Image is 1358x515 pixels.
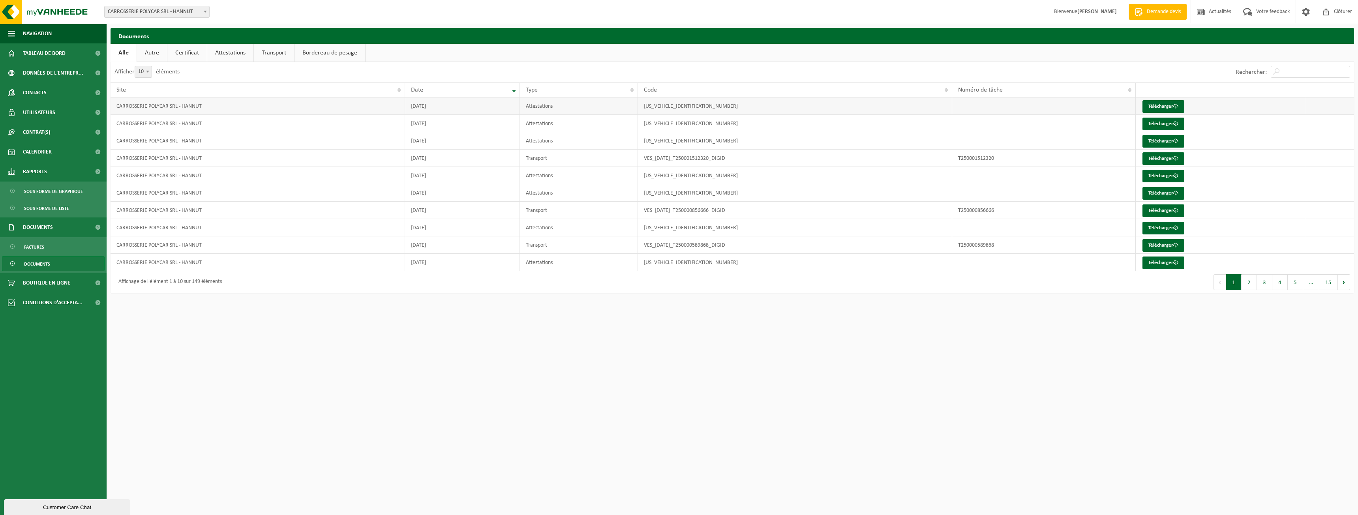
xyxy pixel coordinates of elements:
[1319,274,1338,290] button: 15
[638,236,952,254] td: VES_[DATE]_T250000589868_DIGID
[520,150,638,167] td: Transport
[167,44,207,62] a: Certificat
[111,44,137,62] a: Alle
[23,24,52,43] span: Navigation
[1077,9,1117,15] strong: [PERSON_NAME]
[405,219,520,236] td: [DATE]
[207,44,253,62] a: Attestations
[111,202,405,219] td: CARROSSERIE POLYCAR SRL - HANNUT
[254,44,294,62] a: Transport
[526,87,538,93] span: Type
[114,69,180,75] label: Afficher éléments
[4,498,132,515] iframe: chat widget
[405,97,520,115] td: [DATE]
[1142,100,1184,113] a: Télécharger
[952,150,1136,167] td: T250001512320
[520,219,638,236] td: Attestations
[1145,8,1183,16] span: Demande devis
[104,6,210,18] span: CARROSSERIE POLYCAR SRL - HANNUT
[111,219,405,236] td: CARROSSERIE POLYCAR SRL - HANNUT
[952,202,1136,219] td: T250000856666
[116,87,126,93] span: Site
[1142,204,1184,217] a: Télécharger
[111,150,405,167] td: CARROSSERIE POLYCAR SRL - HANNUT
[1303,274,1319,290] span: …
[135,66,152,78] span: 10
[1236,69,1267,75] label: Rechercher:
[638,115,952,132] td: [US_VEHICLE_IDENTIFICATION_NUMBER]
[2,256,105,271] a: Documents
[405,167,520,184] td: [DATE]
[1142,257,1184,269] a: Télécharger
[111,254,405,271] td: CARROSSERIE POLYCAR SRL - HANNUT
[294,44,365,62] a: Bordereau de pesage
[638,202,952,219] td: VES_[DATE]_T250000856666_DIGID
[23,293,83,313] span: Conditions d'accepta...
[111,236,405,254] td: CARROSSERIE POLYCAR SRL - HANNUT
[1214,274,1226,290] button: Previous
[405,132,520,150] td: [DATE]
[638,219,952,236] td: [US_VEHICLE_IDENTIFICATION_NUMBER]
[2,239,105,254] a: Factures
[1142,152,1184,165] a: Télécharger
[23,103,55,122] span: Utilisateurs
[1129,4,1187,20] a: Demande devis
[2,200,105,215] a: Sous forme de liste
[405,254,520,271] td: [DATE]
[24,184,83,199] span: Sous forme de graphique
[405,202,520,219] td: [DATE]
[1142,239,1184,252] a: Télécharger
[114,275,222,289] div: Affichage de l'élément 1 à 10 sur 149 éléments
[520,115,638,132] td: Attestations
[23,83,47,103] span: Contacts
[638,167,952,184] td: [US_VEHICLE_IDENTIFICATION_NUMBER]
[23,217,53,237] span: Documents
[111,184,405,202] td: CARROSSERIE POLYCAR SRL - HANNUT
[638,254,952,271] td: [US_VEHICLE_IDENTIFICATION_NUMBER]
[638,132,952,150] td: [US_VEHICLE_IDENTIFICATION_NUMBER]
[520,254,638,271] td: Attestations
[405,115,520,132] td: [DATE]
[1338,274,1350,290] button: Next
[23,122,50,142] span: Contrat(s)
[405,184,520,202] td: [DATE]
[644,87,657,93] span: Code
[23,273,70,293] span: Boutique en ligne
[520,202,638,219] td: Transport
[2,184,105,199] a: Sous forme de graphique
[405,236,520,254] td: [DATE]
[135,66,152,77] span: 10
[958,87,1003,93] span: Numéro de tâche
[1142,118,1184,130] a: Télécharger
[520,236,638,254] td: Transport
[1142,135,1184,148] a: Télécharger
[520,184,638,202] td: Attestations
[24,201,69,216] span: Sous forme de liste
[111,97,405,115] td: CARROSSERIE POLYCAR SRL - HANNUT
[23,162,47,182] span: Rapports
[1242,274,1257,290] button: 2
[24,240,44,255] span: Factures
[411,87,423,93] span: Date
[24,257,50,272] span: Documents
[111,132,405,150] td: CARROSSERIE POLYCAR SRL - HANNUT
[638,150,952,167] td: VES_[DATE]_T250001512320_DIGID
[1257,274,1272,290] button: 3
[105,6,209,17] span: CARROSSERIE POLYCAR SRL - HANNUT
[1142,170,1184,182] a: Télécharger
[520,167,638,184] td: Attestations
[952,236,1136,254] td: T250000589868
[111,28,1354,43] h2: Documents
[23,142,52,162] span: Calendrier
[1272,274,1288,290] button: 4
[1142,187,1184,200] a: Télécharger
[137,44,167,62] a: Autre
[23,43,66,63] span: Tableau de bord
[520,97,638,115] td: Attestations
[520,132,638,150] td: Attestations
[111,115,405,132] td: CARROSSERIE POLYCAR SRL - HANNUT
[405,150,520,167] td: [DATE]
[1288,274,1303,290] button: 5
[638,184,952,202] td: [US_VEHICLE_IDENTIFICATION_NUMBER]
[23,63,83,83] span: Données de l'entrepr...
